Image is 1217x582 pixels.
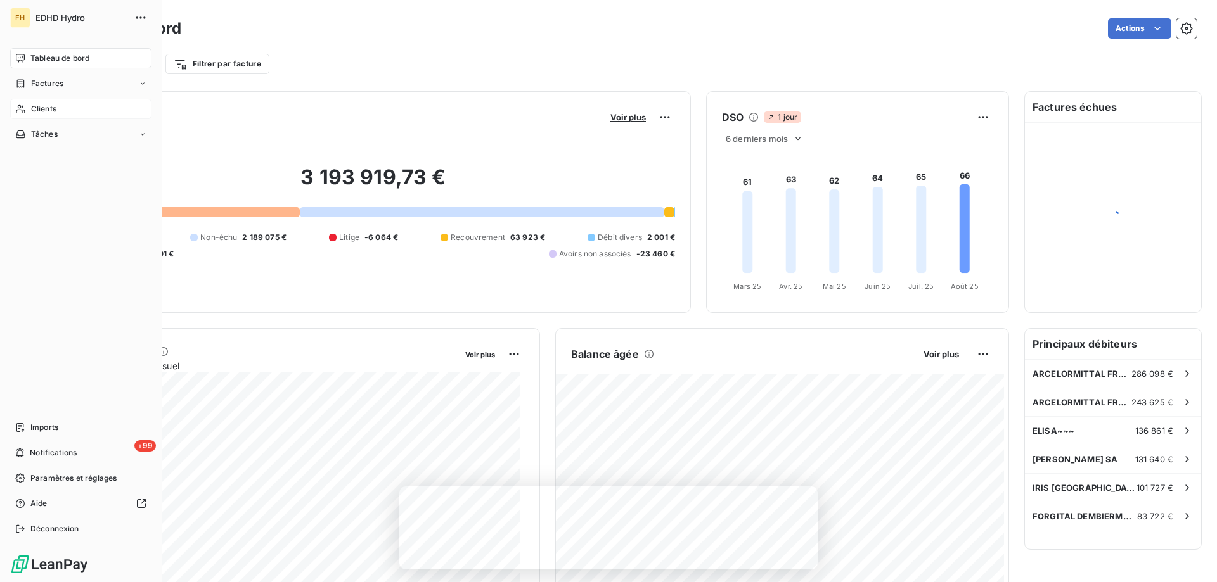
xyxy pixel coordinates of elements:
div: EH [10,8,30,28]
iframe: Intercom live chat [1174,539,1204,569]
tspan: Mars 25 [733,282,761,291]
a: Tableau de bord [10,48,151,68]
a: Aide [10,493,151,514]
button: Voir plus [461,348,499,360]
a: Imports [10,417,151,438]
span: Tableau de bord [30,53,89,64]
span: 2 189 075 € [242,232,287,243]
span: 63 923 € [510,232,545,243]
tspan: Mai 25 [823,282,846,291]
span: Imports [30,422,58,433]
a: Paramètres et réglages [10,468,151,488]
span: Notifications [30,447,77,459]
span: Tâches [31,129,58,140]
span: [PERSON_NAME] SA [1033,454,1117,464]
span: 1 jour [764,111,801,123]
span: FORGITAL DEMBIERMONT SAS*** [1033,511,1137,521]
span: ELISA~~~ [1033,426,1074,436]
h6: Balance âgée [571,346,639,362]
span: Recouvrement [451,232,505,243]
span: -23 460 € [636,248,675,260]
span: EDHD Hydro [35,13,127,23]
iframe: Enquête de LeanPay [399,486,818,569]
tspan: Août 25 [951,282,979,291]
a: Tâches [10,124,151,144]
span: Paramètres et réglages [30,472,117,484]
button: Actions [1108,18,1171,39]
span: Factures [31,78,63,89]
span: 243 625 € [1131,397,1173,407]
span: 6 derniers mois [726,134,788,144]
span: Déconnexion [30,523,79,535]
span: Clients [31,103,56,115]
span: 2 001 € [647,232,675,243]
span: +99 [134,440,156,452]
span: Voir plus [924,349,959,359]
span: Chiffre d'affaires mensuel [72,359,456,372]
tspan: Juil. 25 [908,282,934,291]
h2: 3 193 919,73 € [72,165,675,203]
tspan: Avr. 25 [779,282,802,291]
h6: Factures échues [1025,92,1201,122]
span: ARCELORMITTAL FRANCE - Site de Mardyck [1033,397,1131,407]
span: -6 064 € [364,232,398,243]
span: IRIS [GEOGRAPHIC_DATA] [1033,483,1137,493]
span: 286 098 € [1131,369,1173,379]
span: 101 727 € [1137,483,1173,493]
tspan: Juin 25 [865,282,891,291]
span: ARCELORMITTAL FRANCE - Site de [GEOGRAPHIC_DATA] [1033,369,1131,379]
span: Voir plus [465,350,495,359]
h6: Principaux débiteurs [1025,329,1201,359]
h6: DSO [722,110,744,125]
span: 136 861 € [1135,426,1173,436]
img: Logo LeanPay [10,554,89,574]
span: Voir plus [610,112,646,122]
button: Voir plus [607,111,650,123]
span: 83 722 € [1137,511,1173,521]
button: Filtrer par facture [165,54,269,74]
span: Litige [339,232,359,243]
span: 131 640 € [1135,454,1173,464]
span: Aide [30,498,48,509]
a: Factures [10,73,151,94]
a: Clients [10,99,151,119]
span: Non-échu [200,232,237,243]
span: Avoirs non associés [559,248,631,260]
span: Débit divers [598,232,642,243]
button: Voir plus [920,348,963,360]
